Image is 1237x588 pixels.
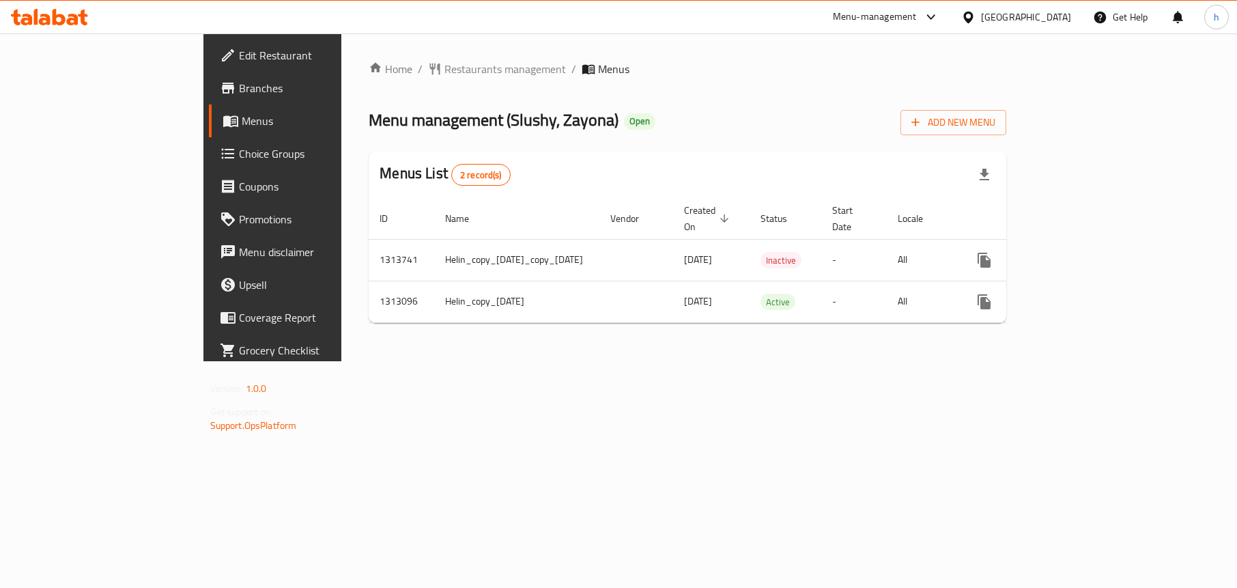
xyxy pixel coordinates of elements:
[239,178,399,195] span: Coupons
[898,210,941,227] span: Locale
[246,380,267,397] span: 1.0.0
[1001,285,1034,318] button: Change Status
[833,9,917,25] div: Menu-management
[239,342,399,359] span: Grocery Checklist
[760,210,805,227] span: Status
[760,252,801,268] div: Inactive
[887,239,957,281] td: All
[434,281,599,322] td: Helin_copy_[DATE]
[239,47,399,64] span: Edit Restaurant
[760,294,795,310] span: Active
[821,239,887,281] td: -
[760,253,801,268] span: Inactive
[598,61,629,77] span: Menus
[624,113,655,130] div: Open
[239,277,399,293] span: Upsell
[624,115,655,127] span: Open
[369,198,1110,323] table: enhanced table
[239,309,399,326] span: Coverage Report
[684,292,712,310] span: [DATE]
[1214,10,1219,25] span: h
[380,210,406,227] span: ID
[209,268,410,301] a: Upsell
[968,158,1001,191] div: Export file
[209,301,410,334] a: Coverage Report
[239,80,399,96] span: Branches
[911,114,995,131] span: Add New Menu
[210,417,297,434] a: Support.OpsPlatform
[887,281,957,322] td: All
[239,244,399,260] span: Menu disclaimer
[900,110,1006,135] button: Add New Menu
[684,202,733,235] span: Created On
[428,61,566,77] a: Restaurants management
[444,61,566,77] span: Restaurants management
[209,203,410,236] a: Promotions
[209,39,410,72] a: Edit Restaurant
[210,403,273,421] span: Get support on:
[369,61,1006,77] nav: breadcrumb
[418,61,423,77] li: /
[452,169,510,182] span: 2 record(s)
[684,251,712,268] span: [DATE]
[239,145,399,162] span: Choice Groups
[571,61,576,77] li: /
[209,236,410,268] a: Menu disclaimer
[451,164,511,186] div: Total records count
[957,198,1110,240] th: Actions
[445,210,487,227] span: Name
[434,239,599,281] td: Helin_copy_[DATE]_copy_[DATE]
[968,285,1001,318] button: more
[209,72,410,104] a: Branches
[210,380,244,397] span: Version:
[610,210,657,227] span: Vendor
[981,10,1071,25] div: [GEOGRAPHIC_DATA]
[239,211,399,227] span: Promotions
[821,281,887,322] td: -
[209,334,410,367] a: Grocery Checklist
[380,163,510,186] h2: Menus List
[832,202,870,235] span: Start Date
[209,137,410,170] a: Choice Groups
[209,170,410,203] a: Coupons
[209,104,410,137] a: Menus
[1001,244,1034,277] button: Change Status
[968,244,1001,277] button: more
[242,113,399,129] span: Menus
[369,104,618,135] span: Menu management ( Slushy, Zayona )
